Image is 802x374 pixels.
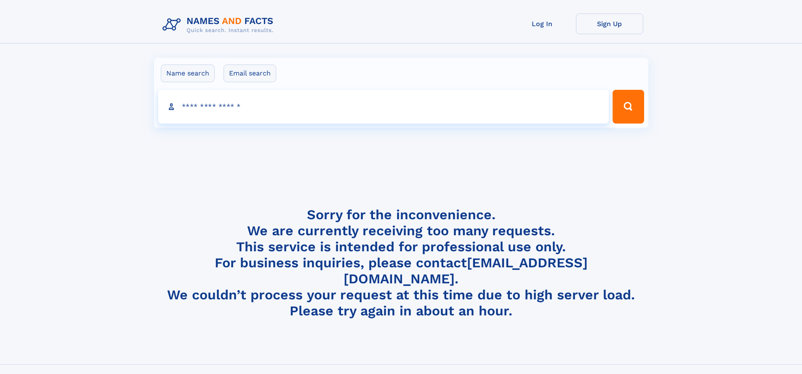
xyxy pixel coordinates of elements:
[158,90,609,124] input: search input
[613,90,644,124] button: Search Button
[159,207,643,319] h4: Sorry for the inconvenience. We are currently receiving too many requests. This service is intend...
[224,65,276,82] label: Email search
[576,13,643,34] a: Sign Up
[509,13,576,34] a: Log In
[344,255,588,287] a: [EMAIL_ADDRESS][DOMAIN_NAME]
[161,65,215,82] label: Name search
[159,13,280,36] img: Logo Names and Facts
